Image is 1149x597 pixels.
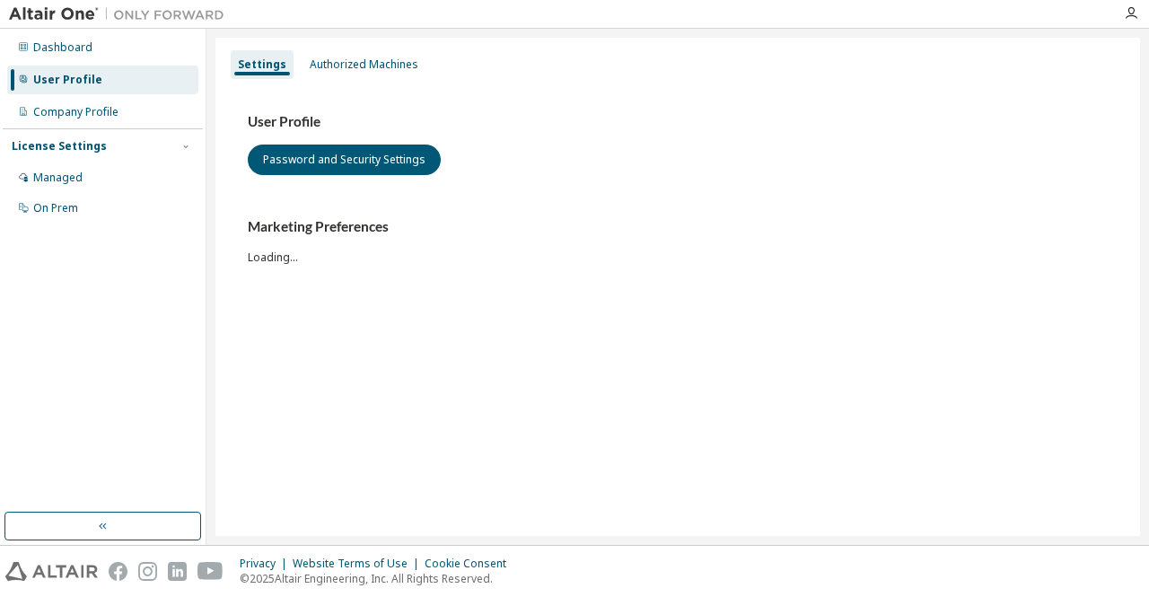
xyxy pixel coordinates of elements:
[197,562,224,581] img: youtube.svg
[425,557,517,571] div: Cookie Consent
[33,171,83,185] div: Managed
[240,571,517,586] p: © 2025 Altair Engineering, Inc. All Rights Reserved.
[33,201,78,215] div: On Prem
[238,57,286,72] div: Settings
[240,557,293,571] div: Privacy
[310,57,418,72] div: Authorized Machines
[12,139,107,154] div: License Settings
[33,40,92,55] div: Dashboard
[168,562,187,581] img: linkedin.svg
[248,218,1108,264] div: Loading...
[248,218,1108,236] h3: Marketing Preferences
[248,113,1108,131] h3: User Profile
[9,5,233,23] img: Altair One
[293,557,425,571] div: Website Terms of Use
[138,562,157,581] img: instagram.svg
[5,562,98,581] img: altair_logo.svg
[109,562,127,581] img: facebook.svg
[33,73,102,87] div: User Profile
[33,105,118,119] div: Company Profile
[248,145,441,175] button: Password and Security Settings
